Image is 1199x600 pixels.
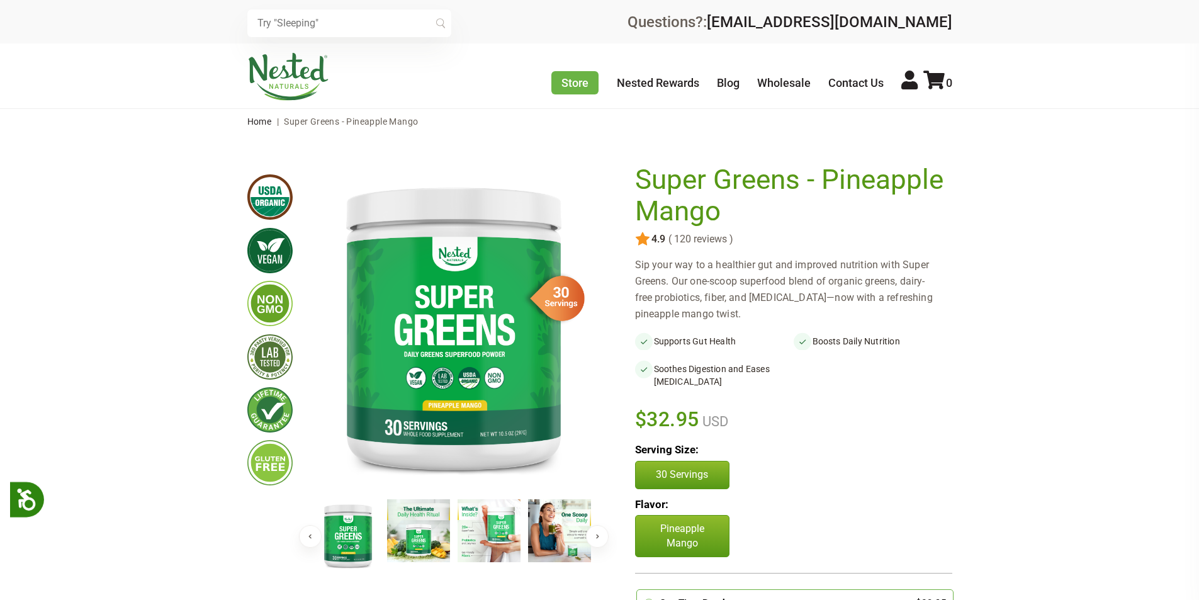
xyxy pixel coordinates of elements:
a: Contact Us [828,76,884,89]
img: star.svg [635,232,650,247]
img: usdaorganic [247,174,293,220]
img: vegan [247,228,293,273]
li: Supports Gut Health [635,332,794,350]
span: 4.9 [650,234,665,245]
b: Flavor: [635,498,668,511]
img: glutenfree [247,440,293,485]
img: sg-servings-30.png [522,271,585,325]
img: gmofree [247,281,293,326]
div: Sip your way to a healthier gut and improved nutrition with Super Greens. Our one-scoop superfood... [635,257,952,322]
img: Super Greens - Pineapple Mango [387,499,450,562]
button: 30 Servings [635,461,729,489]
img: Super Greens - Pineapple Mango [528,499,591,562]
a: Store [551,71,599,94]
a: Home [247,116,272,127]
span: USD [699,414,728,429]
button: Previous [299,525,322,548]
div: Questions?: [628,14,952,30]
img: Nested Naturals [247,53,329,101]
a: [EMAIL_ADDRESS][DOMAIN_NAME] [707,13,952,31]
img: Super Greens - Pineapple Mango [313,164,595,489]
a: Nested Rewards [617,76,699,89]
p: 30 Servings [648,468,716,482]
li: Boosts Daily Nutrition [794,332,952,350]
button: Next [586,525,609,548]
span: | [274,116,282,127]
b: Serving Size: [635,443,699,456]
nav: breadcrumbs [247,109,952,134]
span: $32.95 [635,405,700,433]
input: Try "Sleeping" [247,9,451,37]
img: lifetimeguarantee [247,387,293,433]
span: Super Greens - Pineapple Mango [284,116,418,127]
h1: Super Greens - Pineapple Mango [635,164,946,227]
img: Super Greens - Pineapple Mango [458,499,521,562]
a: Blog [717,76,740,89]
p: Pineapple Mango [635,515,729,557]
li: Soothes Digestion and Eases [MEDICAL_DATA] [635,360,794,390]
span: 0 [946,76,952,89]
img: Super Greens - Pineapple Mango [317,499,380,572]
a: Wholesale [757,76,811,89]
img: thirdpartytested [247,334,293,380]
a: 0 [923,76,952,89]
span: ( 120 reviews ) [665,234,733,245]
